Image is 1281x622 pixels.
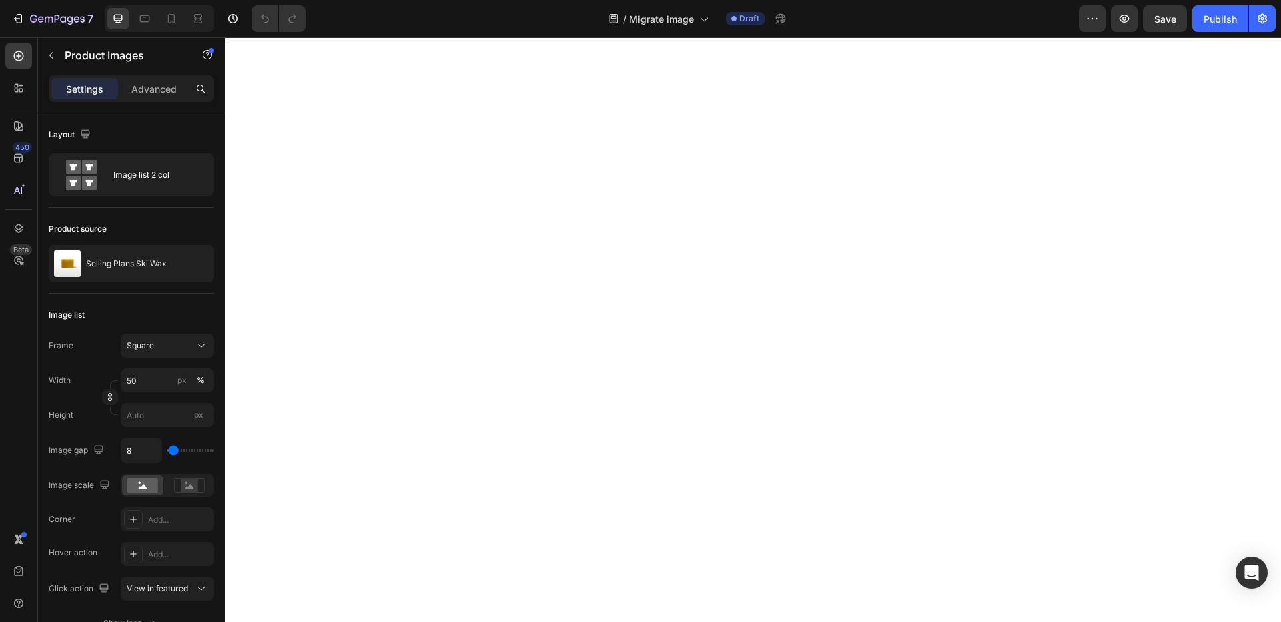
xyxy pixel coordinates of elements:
[65,47,178,63] p: Product Images
[629,12,694,26] span: Migrate image
[5,5,99,32] button: 7
[121,438,161,462] input: Auto
[49,374,71,386] label: Width
[623,12,626,26] span: /
[739,13,759,25] span: Draft
[1236,557,1268,589] div: Open Intercom Messenger
[86,259,167,268] p: Selling Plans Ski Wax
[197,374,205,386] div: %
[127,583,188,593] span: View in featured
[87,11,93,27] p: 7
[49,442,107,460] div: Image gap
[131,82,177,96] p: Advanced
[121,403,214,427] input: px
[121,334,214,358] button: Square
[252,5,306,32] div: Undo/Redo
[193,372,209,388] button: px
[66,82,103,96] p: Settings
[49,409,73,421] label: Height
[10,244,32,255] div: Beta
[177,374,187,386] div: px
[49,580,112,598] div: Click action
[1143,5,1187,32] button: Save
[49,513,75,525] div: Corner
[148,514,211,526] div: Add...
[174,372,190,388] button: %
[49,309,85,321] div: Image list
[49,547,97,559] div: Hover action
[148,549,211,561] div: Add...
[113,160,195,190] div: Image list 2 col
[1192,5,1248,32] button: Publish
[1154,13,1176,25] span: Save
[121,368,214,392] input: px%
[194,410,203,420] span: px
[49,477,113,495] div: Image scale
[225,37,1281,622] iframe: Design area
[49,223,107,235] div: Product source
[127,340,154,352] span: Square
[13,142,32,153] div: 450
[1204,12,1237,26] div: Publish
[49,340,73,352] label: Frame
[54,250,81,277] img: product feature img
[49,126,93,144] div: Layout
[121,577,214,601] button: View in featured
